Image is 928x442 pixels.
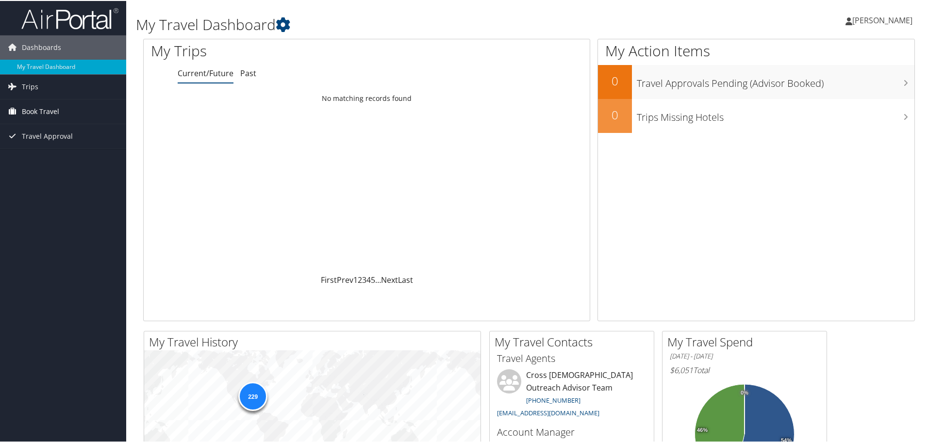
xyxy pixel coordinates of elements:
[637,71,914,89] h3: Travel Approvals Pending (Advisor Booked)
[598,72,632,88] h2: 0
[497,408,599,416] a: [EMAIL_ADDRESS][DOMAIN_NAME]
[178,67,233,78] a: Current/Future
[21,6,118,29] img: airportal-logo.png
[238,381,267,410] div: 229
[852,14,912,25] span: [PERSON_NAME]
[497,425,646,438] h3: Account Manager
[149,333,481,349] h2: My Travel History
[22,74,38,98] span: Trips
[22,34,61,59] span: Dashboards
[598,106,632,122] h2: 0
[598,40,914,60] h1: My Action Items
[598,98,914,132] a: 0Trips Missing Hotels
[240,67,256,78] a: Past
[667,333,827,349] h2: My Travel Spend
[670,364,693,375] span: $6,051
[353,274,358,284] a: 1
[144,89,590,106] td: No matching records found
[670,364,819,375] h6: Total
[321,274,337,284] a: First
[495,333,654,349] h2: My Travel Contacts
[526,395,580,404] a: [PHONE_NUMBER]
[398,274,413,284] a: Last
[598,64,914,98] a: 0Travel Approvals Pending (Advisor Booked)
[670,351,819,360] h6: [DATE] - [DATE]
[358,274,362,284] a: 2
[497,351,646,364] h3: Travel Agents
[381,274,398,284] a: Next
[337,274,353,284] a: Prev
[637,105,914,123] h3: Trips Missing Hotels
[362,274,366,284] a: 3
[371,274,375,284] a: 5
[136,14,660,34] h1: My Travel Dashboard
[845,5,922,34] a: [PERSON_NAME]
[22,98,59,123] span: Book Travel
[375,274,381,284] span: …
[366,274,371,284] a: 4
[697,426,708,432] tspan: 46%
[492,368,651,420] li: Cross [DEMOGRAPHIC_DATA] Outreach Advisor Team
[151,40,397,60] h1: My Trips
[22,123,73,147] span: Travel Approval
[741,389,748,395] tspan: 0%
